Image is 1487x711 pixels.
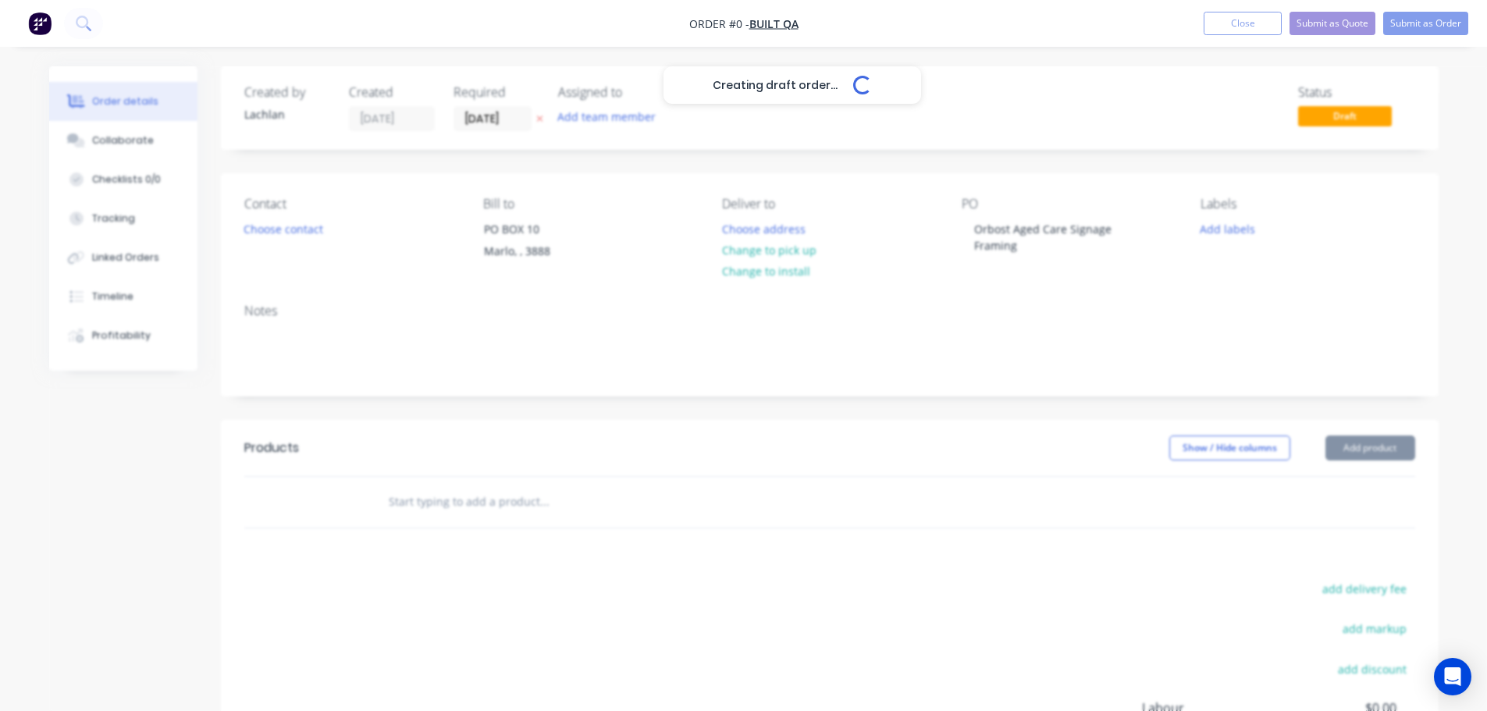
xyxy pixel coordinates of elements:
div: Creating draft order... [663,66,921,104]
a: Built QA [749,16,799,31]
div: Open Intercom Messenger [1434,658,1471,695]
img: Factory [28,12,52,35]
span: Order #0 - [689,16,749,31]
button: Close [1204,12,1282,35]
button: Submit as Quote [1290,12,1375,35]
button: Submit as Order [1383,12,1468,35]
